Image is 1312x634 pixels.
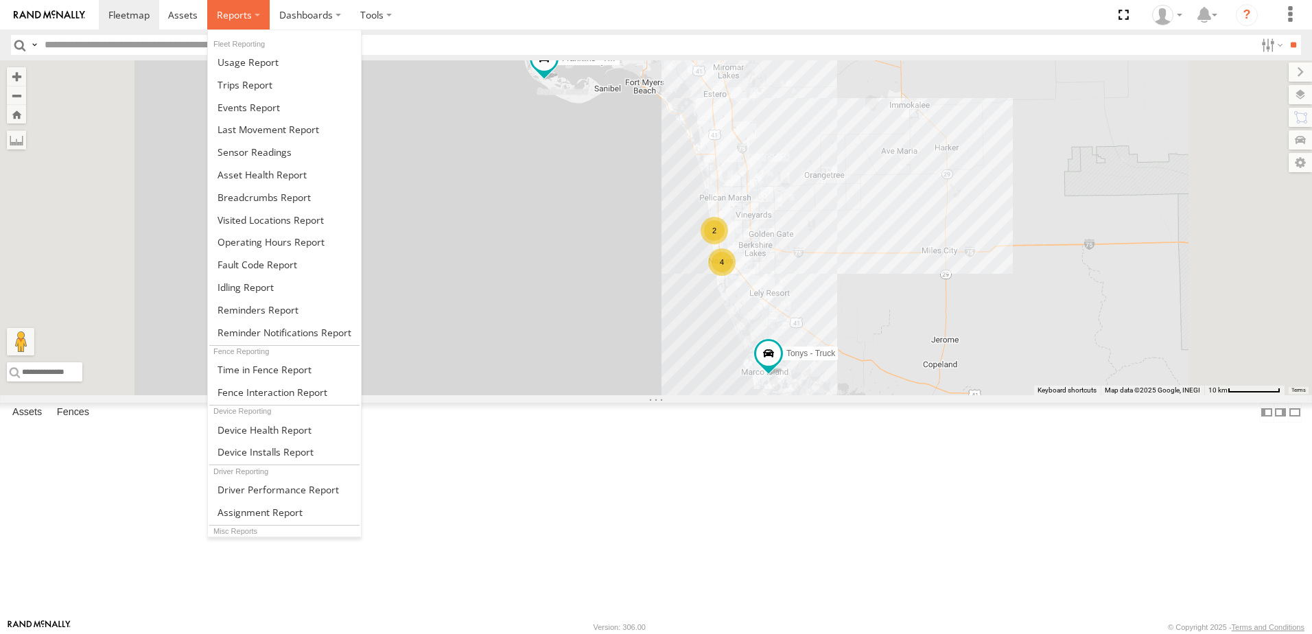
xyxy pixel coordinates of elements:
label: Dock Summary Table to the Right [1274,403,1287,423]
div: © Copyright 2025 - [1168,623,1304,631]
span: Tonys - Truck [786,349,835,358]
a: Time in Fences Report [208,358,361,381]
span: Map data ©2025 Google, INEGI [1105,386,1200,394]
a: Breadcrumbs Report [208,186,361,209]
div: Version: 306.00 [594,623,646,631]
button: Drag Pegman onto the map to open Street View [7,328,34,355]
button: Map Scale: 10 km per 73 pixels [1204,386,1285,395]
div: 4 [708,248,736,276]
a: Asset Health Report [208,163,361,186]
button: Zoom out [7,86,26,105]
a: Fault Code Report [208,253,361,276]
a: Last Movement Report [208,118,361,141]
a: Asset Operating Hours Report [208,231,361,253]
span: 10 km [1208,386,1228,394]
a: Visited Locations Report [208,209,361,231]
a: Visit our Website [8,620,71,634]
div: 2 [701,217,728,244]
a: Sensor Readings [208,141,361,163]
label: Assets [5,403,49,422]
a: Driver Performance Report [208,478,361,501]
a: Assignment Report [208,501,361,524]
a: Device Installs Report [208,441,361,463]
label: Search Query [29,35,40,55]
i: ? [1236,4,1258,26]
a: Usage Report [208,51,361,73]
button: Zoom Home [7,105,26,124]
button: Zoom in [7,67,26,86]
label: Hide Summary Table [1288,403,1302,423]
a: Fence Interaction Report [208,381,361,403]
a: Terms and Conditions [1232,623,1304,631]
a: Full Events Report [208,96,361,119]
button: Keyboard shortcuts [1038,386,1097,395]
label: Map Settings [1289,153,1312,172]
img: rand-logo.svg [14,10,85,20]
a: Device Health Report [208,419,361,441]
a: Trips Report [208,73,361,96]
div: Yerlin Castro [1147,5,1187,25]
label: Fences [50,403,96,422]
label: Measure [7,130,26,150]
a: Service Reminder Notifications Report [208,321,361,344]
a: Terms (opens in new tab) [1291,388,1306,393]
a: Idling Report [208,276,361,298]
label: Dock Summary Table to the Left [1260,403,1274,423]
label: Search Filter Options [1256,35,1285,55]
a: Reminders Report [208,298,361,321]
